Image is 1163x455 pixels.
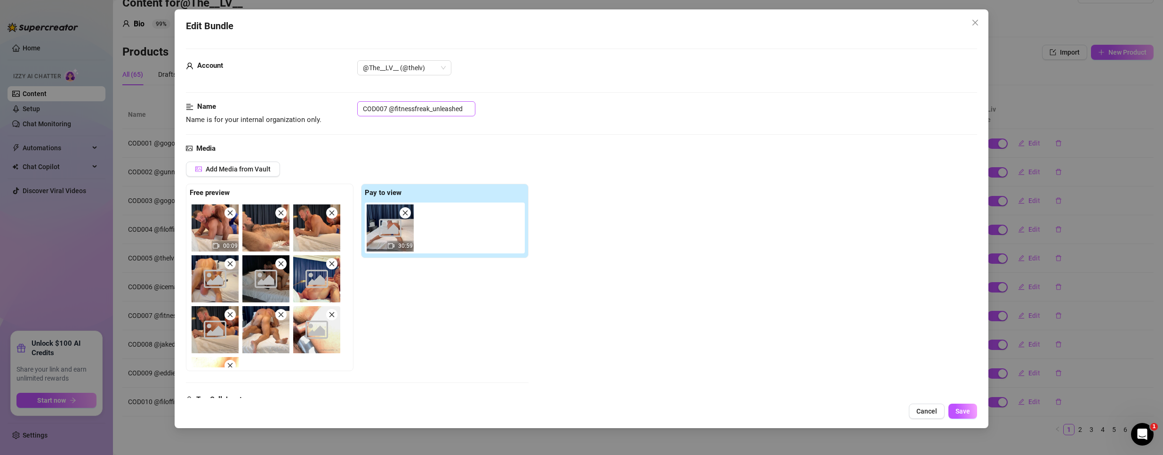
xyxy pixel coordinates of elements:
[192,204,239,252] img: media
[197,102,216,111] strong: Name
[227,362,233,369] span: close
[278,210,284,216] span: close
[971,19,979,26] span: close
[186,143,192,154] span: picture
[227,210,233,216] span: close
[192,204,239,252] div: 00:09
[190,188,230,197] strong: Free preview
[363,61,446,75] span: @The__LV__ (@thelv)
[398,243,413,249] span: 30:59
[242,204,289,252] img: media
[916,407,937,415] span: Cancel
[293,204,340,252] img: media
[186,162,280,177] button: Add Media from Vault
[186,60,193,72] span: user
[388,243,394,249] span: video-camera
[197,61,223,70] strong: Account
[365,188,401,197] strong: Pay to view
[278,260,284,267] span: close
[955,407,970,415] span: Save
[242,306,289,353] img: media
[278,311,284,318] span: close
[192,357,239,404] img: media
[195,166,202,172] span: picture
[186,101,193,113] span: align-left
[227,311,233,318] span: close
[186,115,321,124] span: Name is for your internal organization only.
[1150,423,1158,431] span: 1
[206,165,271,173] span: Add Media from Vault
[329,311,335,318] span: close
[329,260,335,267] span: close
[968,15,983,30] button: Close
[968,19,983,26] span: Close
[223,243,238,249] span: 00:09
[1131,423,1154,446] iframe: Intercom live chat
[402,210,409,216] span: close
[186,394,192,406] span: user
[213,243,219,249] span: video-camera
[227,260,233,267] span: close
[196,395,252,404] strong: Tag Collaborators
[909,404,945,419] button: Cancel
[329,210,335,216] span: close
[948,404,977,419] button: Save
[186,19,233,33] span: Edit Bundle
[367,204,414,252] div: 30:59
[196,144,216,153] strong: Media
[357,101,475,116] input: Enter a name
